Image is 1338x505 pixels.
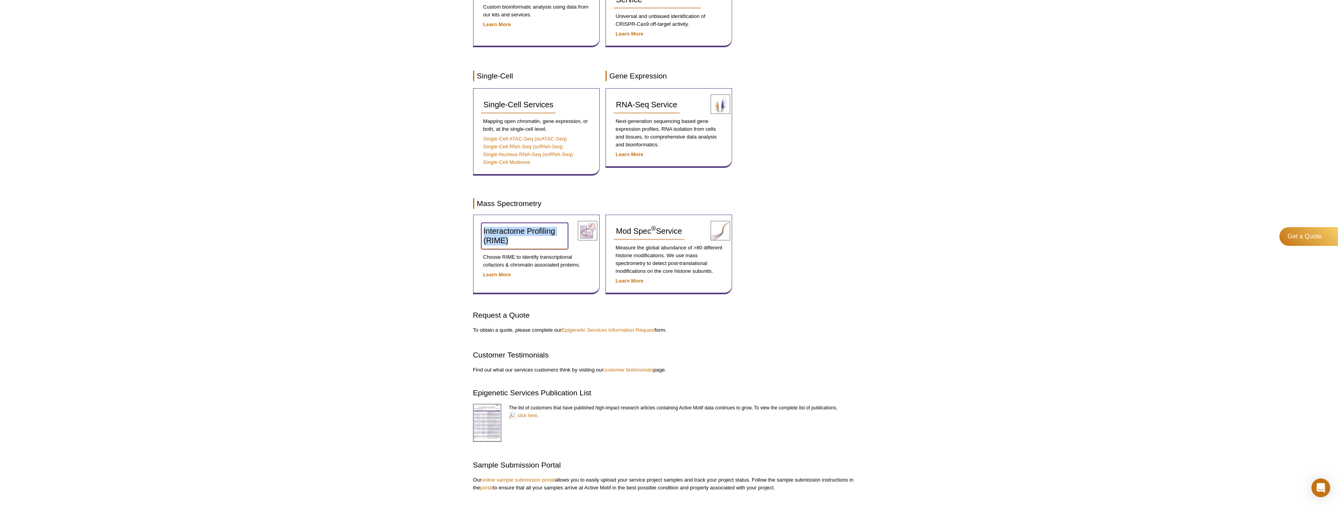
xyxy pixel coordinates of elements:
[483,272,511,277] a: Learn More
[473,476,865,492] p: Our allows you to easily upload your service project samples and track your project status. Follo...
[614,223,684,240] a: Mod Spec®Service
[481,96,556,114] a: Single-Cell Services
[614,96,680,114] a: RNA-Seq Service
[473,350,865,360] h2: Customer Testimonials
[604,367,654,373] a: customer testimonials
[711,221,730,240] img: Mod Spec® Service
[473,198,865,209] h2: Mass Spectrometry
[562,327,655,333] a: Epigenetic Services Information Request
[473,71,600,81] h2: Single-Cell
[481,223,568,249] a: Interactome Profiling (RIME)
[473,366,865,374] p: Find out what our services customers think by visiting our page.
[651,225,656,233] sup: ®
[606,71,732,81] h2: Gene Expression
[501,404,865,444] div: The list of customers that have published high-impact research articles containing Active Motif d...
[483,144,563,149] a: Single-Cell RNA-Seq (scRNA-Seq)
[1311,478,1330,497] div: Open Intercom Messenger
[484,227,555,245] span: Interactome Profiling (RIME)
[473,388,865,398] h2: Epigenetic Services Publication List
[616,151,643,157] a: Learn More
[616,100,677,109] span: RNA-Seq Service
[614,12,724,28] p: Universal and unbiased identification of CRISPR-Cas9 off-target activity.
[616,31,643,37] a: Learn More
[473,460,865,470] h2: Sample Submission Portal
[616,227,682,235] span: Mod Spec Service
[473,326,865,334] p: To obtain a quote, please complete our form.
[509,411,538,420] a: click here
[473,404,501,442] img: Epigenetic Services Publication List
[711,94,730,114] img: RNA-Seq Service
[1279,227,1338,246] a: Get a Quote
[483,136,567,142] a: Single-Cell ATAC-Seq (scATAC-Seq)
[483,159,531,165] a: Single-Cell Multiome
[483,151,573,157] a: Single-Nucleus RNA-Seq (snRNA-Seq)
[481,253,591,269] p: Choose RIME to identify transcriptional cofactors & chromatin associated proteins.
[481,117,591,133] p: Mapping open chromatin, gene expression, or both, at the single-cell level.
[484,100,554,109] span: Single-Cell Services
[614,117,724,149] p: Next-generation sequencing based gene expression profiles. RNA isolation from cells and tissues, ...
[473,310,865,320] h2: Request a Quote
[481,477,555,483] a: online sample submission portal
[481,3,591,19] p: Custom bioinformatic analysis using data from our kits and services.
[483,21,511,27] a: Learn More
[578,221,597,240] img: Interactome Profiling (RIME)
[616,278,643,284] a: Learn More
[614,244,724,275] p: Measure the global abundance of >80 different histone modifications. We use mass spectrometry to ...
[480,485,493,491] a: portal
